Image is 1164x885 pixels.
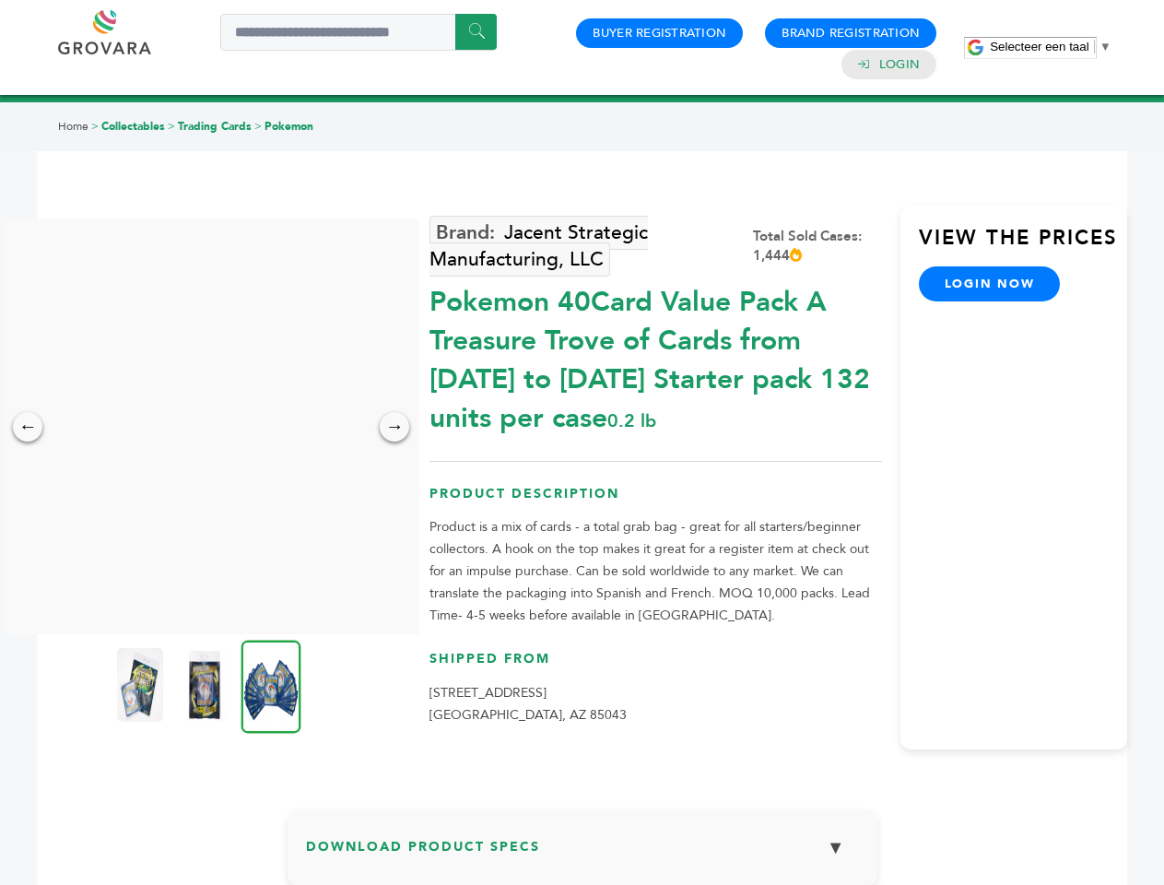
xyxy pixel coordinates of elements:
[380,412,409,442] div: →
[429,682,882,726] p: [STREET_ADDRESS] [GEOGRAPHIC_DATA], AZ 85043
[1094,40,1095,53] span: ​
[429,216,648,277] a: Jacent Strategic Manufacturing, LLC
[919,224,1127,266] h3: View the Prices
[1099,40,1111,53] span: ▼
[117,648,163,722] img: Pokemon 40-Card Value Pack – A Treasure Trove of Cards from 1996 to 2024 - Starter pack! 132 unit...
[753,227,882,265] div: Total Sold Cases: 1,444
[879,56,920,73] a: Login
[429,274,882,438] div: Pokemon 40Card Value Pack A Treasure Trove of Cards from [DATE] to [DATE] Starter pack 132 units ...
[919,266,1061,301] a: login now
[593,25,726,41] a: Buyer Registration
[182,648,228,722] img: Pokemon 40-Card Value Pack – A Treasure Trove of Cards from 1996 to 2024 - Starter pack! 132 unit...
[429,485,882,517] h3: Product Description
[429,650,882,682] h3: Shipped From
[58,119,88,134] a: Home
[178,119,252,134] a: Trading Cards
[220,14,497,51] input: Search a product or brand...
[782,25,920,41] a: Brand Registration
[607,408,656,433] span: 0.2 lb
[91,119,99,134] span: >
[990,40,1111,53] a: Selecteer een taal​
[13,412,42,442] div: ←
[168,119,175,134] span: >
[990,40,1088,53] span: Selecteer een taal
[101,119,165,134] a: Collectables
[241,640,301,733] img: Pokemon 40-Card Value Pack – A Treasure Trove of Cards from 1996 to 2024 - Starter pack! 132 unit...
[429,516,882,627] p: Product is a mix of cards - a total grab bag - great for all starters/beginner collectors. A hook...
[306,828,859,881] h3: Download Product Specs
[265,119,313,134] a: Pokemon
[813,828,859,867] button: ▼
[254,119,262,134] span: >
